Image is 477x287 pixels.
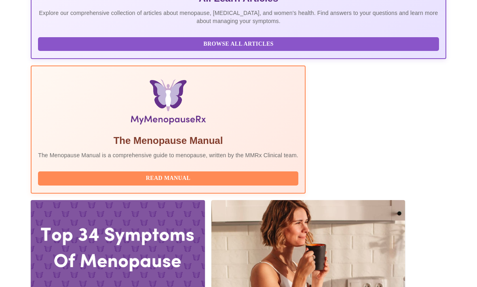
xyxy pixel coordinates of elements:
[79,79,257,128] img: Menopause Manual
[38,171,298,186] button: Read Manual
[46,173,290,184] span: Read Manual
[46,39,431,49] span: Browse All Articles
[38,174,300,181] a: Read Manual
[38,134,298,147] h5: The Menopause Manual
[38,9,439,25] p: Explore our comprehensive collection of articles about menopause, [MEDICAL_DATA], and women's hea...
[38,151,298,159] p: The Menopause Manual is a comprehensive guide to menopause, written by the MMRx Clinical team.
[38,37,439,51] button: Browse All Articles
[38,40,441,46] a: Browse All Articles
